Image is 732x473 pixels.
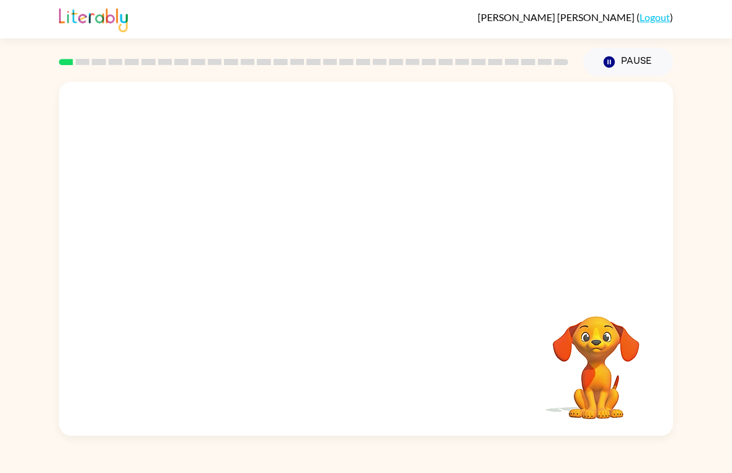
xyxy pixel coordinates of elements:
a: Logout [640,11,670,23]
video: Your browser must support playing .mp4 files to use Literably. Please try using another browser. [534,297,658,421]
img: Literably [59,5,128,32]
span: [PERSON_NAME] [PERSON_NAME] [478,11,636,23]
div: ( ) [478,11,673,23]
button: Pause [583,48,673,76]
